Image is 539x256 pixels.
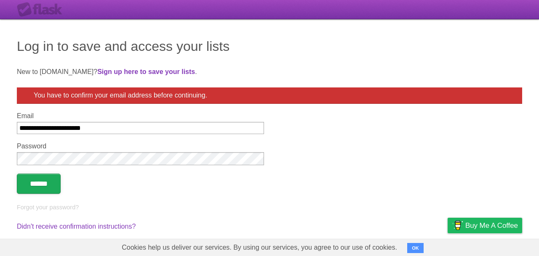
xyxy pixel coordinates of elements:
[17,2,67,17] div: Flask
[97,68,195,75] a: Sign up here to save your lists
[465,218,518,233] span: Buy me a coffee
[17,87,522,104] div: You have to confirm your email address before continuing.
[452,218,463,232] img: Buy me a coffee
[17,223,136,230] a: Didn't receive confirmation instructions?
[407,243,424,253] button: OK
[17,67,522,77] p: New to [DOMAIN_NAME]? .
[17,204,79,211] a: Forgot your password?
[17,112,264,120] label: Email
[17,143,264,150] label: Password
[17,36,522,56] h1: Log in to save and access your lists
[448,218,522,233] a: Buy me a coffee
[113,239,406,256] span: Cookies help us deliver our services. By using our services, you agree to our use of cookies.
